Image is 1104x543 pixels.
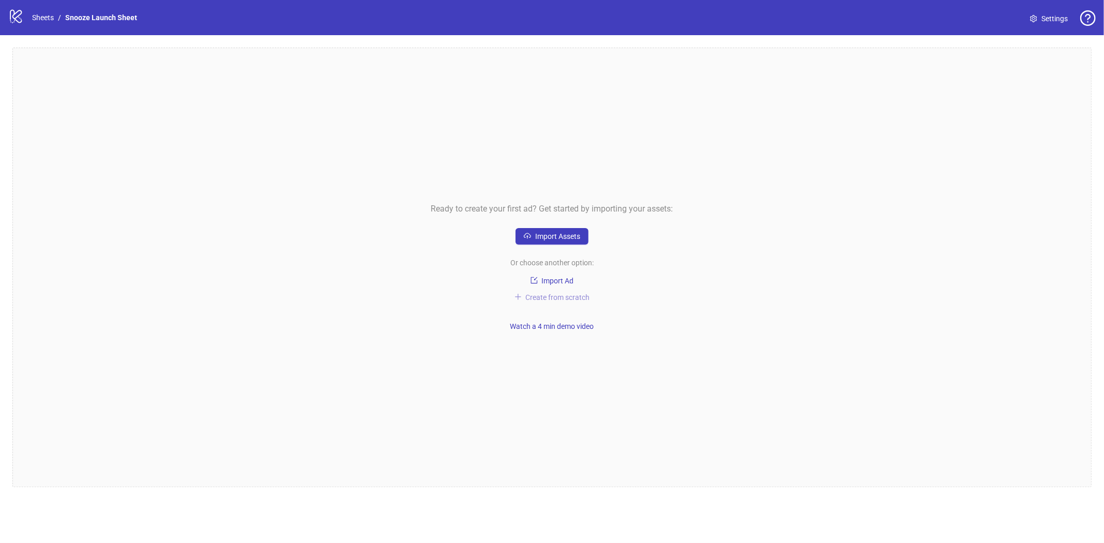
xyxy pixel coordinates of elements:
span: plus [514,293,522,300]
span: cloud-upload [524,232,531,239]
span: Ready to create your first ad? Get started by importing your assets: [431,202,673,215]
button: Import Assets [516,228,588,245]
span: Create from scratch [526,293,590,301]
a: Settings [1022,10,1076,27]
span: Import Assets [535,232,580,240]
li: / [58,12,61,23]
button: Create from scratch [510,291,594,304]
span: import [531,277,538,284]
span: Watch a 4 min demo video [510,322,594,330]
button: Import Ad [516,275,588,287]
span: setting [1030,15,1037,22]
a: Snooze Launch Sheet [63,12,139,23]
span: Settings [1041,13,1068,24]
span: Import Ad [542,277,574,285]
span: question-circle [1080,10,1096,26]
a: Sheets [30,12,56,23]
button: Watch a 4 min demo video [506,320,598,333]
span: Or choose another option: [510,257,594,268]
